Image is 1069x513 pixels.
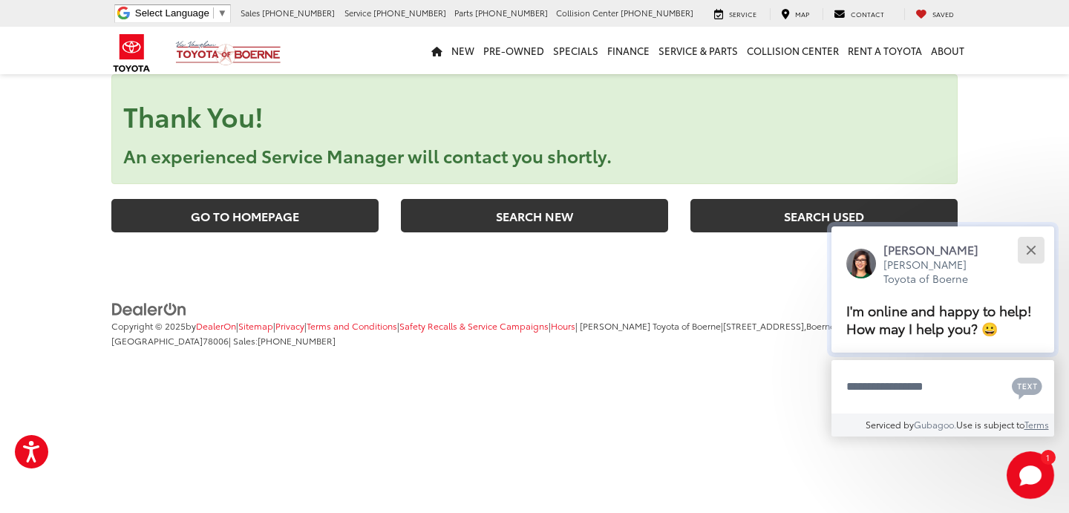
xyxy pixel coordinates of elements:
[1024,418,1049,431] a: Terms
[621,7,693,19] span: [PHONE_NUMBER]
[843,27,926,74] a: Rent a Toyota
[883,258,993,287] p: [PERSON_NAME] Toyota of Boerne
[883,241,993,258] p: [PERSON_NAME]
[551,319,575,332] a: Hours
[447,27,479,74] a: New
[1007,370,1047,403] button: Chat with SMS
[175,40,281,66] img: Vic Vaughan Toyota of Boerne
[399,319,549,332] a: Safety Recalls & Service Campaigns, Opens in a new tab
[111,301,187,318] img: DealerOn
[401,199,668,232] a: Search New
[218,7,227,19] span: ▼
[575,319,721,332] span: | [PERSON_NAME] Toyota of Boerne
[904,8,965,20] a: My Saved Vehicles
[549,319,575,332] span: |
[135,7,227,19] a: Select Language​
[1007,451,1054,499] button: Toggle Chat Window
[304,319,397,332] span: |
[831,226,1054,437] div: Close[PERSON_NAME][PERSON_NAME] Toyota of BoerneI'm online and happy to help! How may I help you?...
[723,319,806,332] span: [STREET_ADDRESS],
[926,27,969,74] a: About
[111,319,837,347] span: |
[475,7,548,19] span: [PHONE_NUMBER]
[729,9,756,19] span: Service
[104,29,160,77] img: Toyota
[135,7,209,19] span: Select Language
[344,7,371,19] span: Service
[307,319,397,332] a: Terms and Conditions
[236,319,273,332] span: |
[273,319,304,332] span: |
[262,7,335,19] span: [PHONE_NUMBER]
[956,418,1024,431] span: Use is subject to
[603,27,654,74] a: Finance
[186,319,236,332] span: by
[851,9,884,19] span: Contact
[275,319,304,332] a: Privacy
[111,199,379,232] a: Go to Homepage
[654,27,742,74] a: Service & Parts: Opens in a new tab
[932,9,954,19] span: Saved
[111,334,203,347] span: [GEOGRAPHIC_DATA]
[770,8,820,20] a: Map
[795,9,809,19] span: Map
[123,146,946,165] h3: An experienced Service Manager will contact you shortly.
[111,319,186,332] span: Copyright © 2025
[213,7,214,19] span: ​
[914,418,956,431] a: Gubagoo.
[556,7,618,19] span: Collision Center
[454,7,473,19] span: Parts
[111,300,187,315] a: DealerOn
[229,334,336,347] span: | Sales:
[703,8,768,20] a: Service
[549,27,603,74] a: Specials
[238,319,273,332] a: Sitemap
[1012,376,1042,399] svg: Text
[806,319,837,332] span: Boerne,
[690,199,958,232] a: Search Used
[1015,234,1047,266] button: Close
[742,27,843,74] a: Collision Center
[241,7,260,19] span: Sales
[823,8,895,20] a: Contact
[258,334,336,347] span: [PHONE_NUMBER]
[203,334,229,347] span: 78006
[1046,454,1050,460] span: 1
[831,360,1054,414] textarea: Type your message
[427,27,447,74] a: Home
[846,300,1032,338] span: I'm online and happy to help! How may I help you? 😀
[1007,451,1054,499] svg: Start Chat
[123,97,264,134] strong: Thank You!
[373,7,446,19] span: [PHONE_NUMBER]
[866,418,914,431] span: Serviced by
[196,319,236,332] a: DealerOn Home Page
[397,319,549,332] span: |
[479,27,549,74] a: Pre-Owned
